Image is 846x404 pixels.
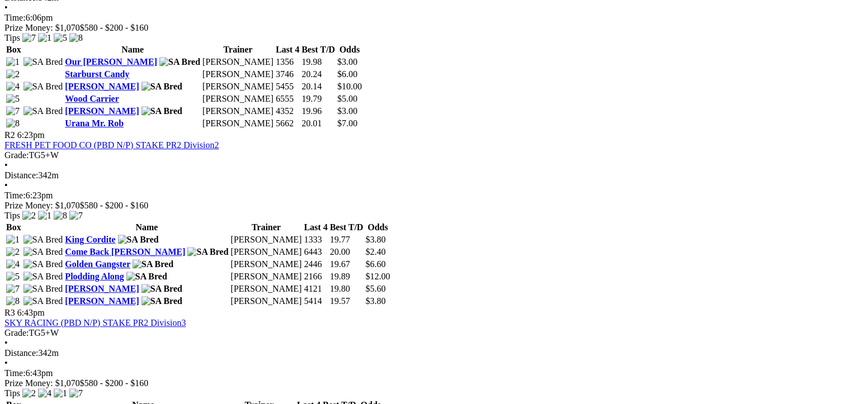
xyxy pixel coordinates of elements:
td: 19.79 [301,93,335,104]
span: • [4,160,8,170]
img: SA Bred [23,259,63,269]
img: SA Bred [141,284,182,294]
img: SA Bred [23,247,63,257]
span: $580 - $200 - $160 [80,23,149,32]
span: $10.00 [337,82,362,91]
img: 7 [69,388,83,398]
td: [PERSON_NAME] [202,93,274,104]
img: 1 [6,235,20,245]
img: 2 [22,388,36,398]
span: Time: [4,368,26,378]
td: 2446 [304,259,328,270]
span: $6.00 [337,69,357,79]
td: 19.96 [301,106,335,117]
img: 7 [22,33,36,43]
span: $3.80 [366,235,386,244]
img: 2 [22,211,36,221]
a: [PERSON_NAME] [65,82,139,91]
div: 342m [4,170,842,180]
th: Name [64,222,229,233]
td: 3746 [275,69,300,80]
td: 4352 [275,106,300,117]
td: 19.98 [301,56,335,68]
a: King Cordite [65,235,115,244]
span: $3.00 [337,57,357,66]
span: R2 [4,130,15,140]
span: Distance: [4,170,38,180]
img: SA Bred [118,235,159,245]
img: SA Bred [23,272,63,282]
span: Box [6,222,21,232]
td: 19.77 [329,234,364,245]
td: 1356 [275,56,300,68]
span: • [4,358,8,368]
span: Tips [4,33,20,42]
td: 5455 [275,81,300,92]
img: 7 [6,106,20,116]
span: $7.00 [337,118,357,128]
img: 5 [6,272,20,282]
div: Prize Money: $1,070 [4,23,842,33]
span: Box [6,45,21,54]
span: • [4,3,8,12]
th: Best T/D [301,44,335,55]
td: [PERSON_NAME] [230,246,303,258]
th: Trainer [202,44,274,55]
th: Last 4 [304,222,328,233]
img: SA Bred [23,82,63,92]
img: 1 [6,57,20,67]
img: 1 [38,33,51,43]
span: $12.00 [366,272,390,281]
img: SA Bred [23,296,63,306]
span: Time: [4,13,26,22]
a: [PERSON_NAME] [65,284,139,293]
span: $580 - $200 - $160 [80,201,149,210]
span: $6.60 [366,259,386,269]
a: [PERSON_NAME] [65,106,139,116]
td: 6555 [275,93,300,104]
img: 5 [54,33,67,43]
td: [PERSON_NAME] [202,81,274,92]
th: Last 4 [275,44,300,55]
span: Grade: [4,328,29,338]
th: Best T/D [329,222,364,233]
a: Urana Mr. Rob [65,118,124,128]
td: [PERSON_NAME] [202,69,274,80]
td: 19.89 [329,271,364,282]
td: [PERSON_NAME] [230,271,303,282]
a: Wood Carrier [65,94,119,103]
a: [PERSON_NAME] [65,296,139,306]
th: Odds [337,44,362,55]
span: Tips [4,211,20,220]
div: 6:43pm [4,368,842,378]
img: 1 [54,388,67,398]
img: 8 [54,211,67,221]
td: 4121 [304,283,328,294]
img: 8 [69,33,83,43]
span: $580 - $200 - $160 [80,378,149,388]
img: SA Bred [141,106,182,116]
div: TG5+W [4,150,842,160]
span: • [4,180,8,190]
td: 6443 [304,246,328,258]
td: 5414 [304,296,328,307]
img: 7 [6,284,20,294]
td: 20.14 [301,81,335,92]
img: SA Bred [187,247,228,257]
img: 7 [69,211,83,221]
span: Grade: [4,150,29,160]
td: [PERSON_NAME] [230,234,303,245]
img: 1 [38,211,51,221]
div: Prize Money: $1,070 [4,201,842,211]
span: Tips [4,388,20,398]
td: [PERSON_NAME] [202,118,274,129]
img: SA Bred [126,272,167,282]
a: Plodding Along [65,272,124,281]
span: R3 [4,308,15,317]
span: $3.00 [337,106,357,116]
td: [PERSON_NAME] [230,283,303,294]
td: 1333 [304,234,328,245]
a: SKY RACING (PBD N/P) STAKE PR2 Division3 [4,318,186,327]
div: TG5+W [4,328,842,338]
th: Trainer [230,222,303,233]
